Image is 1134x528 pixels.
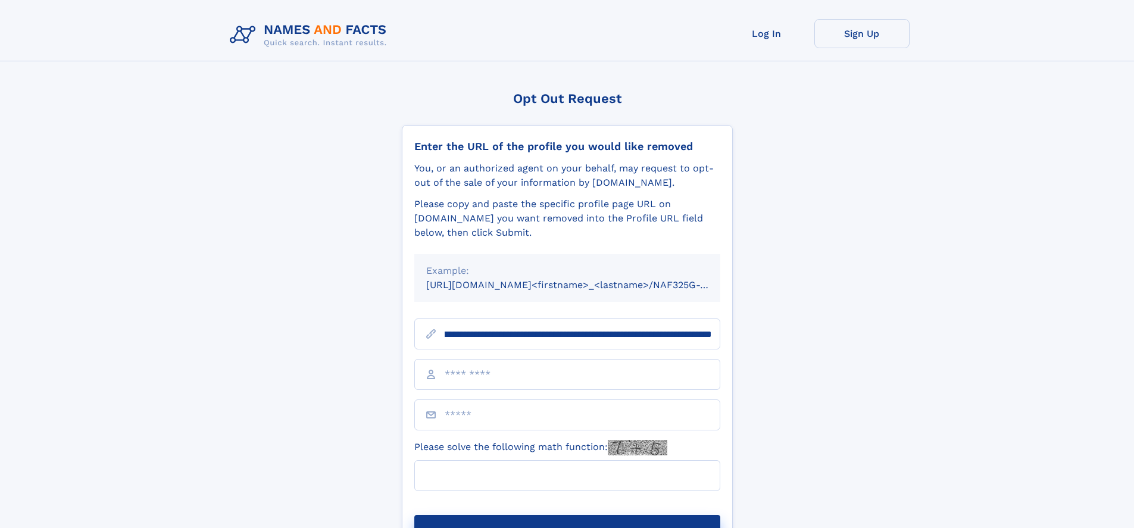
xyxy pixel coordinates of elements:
[426,279,743,290] small: [URL][DOMAIN_NAME]<firstname>_<lastname>/NAF325G-xxxxxxxx
[414,161,720,190] div: You, or an authorized agent on your behalf, may request to opt-out of the sale of your informatio...
[426,264,708,278] div: Example:
[402,91,733,106] div: Opt Out Request
[814,19,910,48] a: Sign Up
[719,19,814,48] a: Log In
[414,440,667,455] label: Please solve the following math function:
[414,140,720,153] div: Enter the URL of the profile you would like removed
[225,19,396,51] img: Logo Names and Facts
[414,197,720,240] div: Please copy and paste the specific profile page URL on [DOMAIN_NAME] you want removed into the Pr...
